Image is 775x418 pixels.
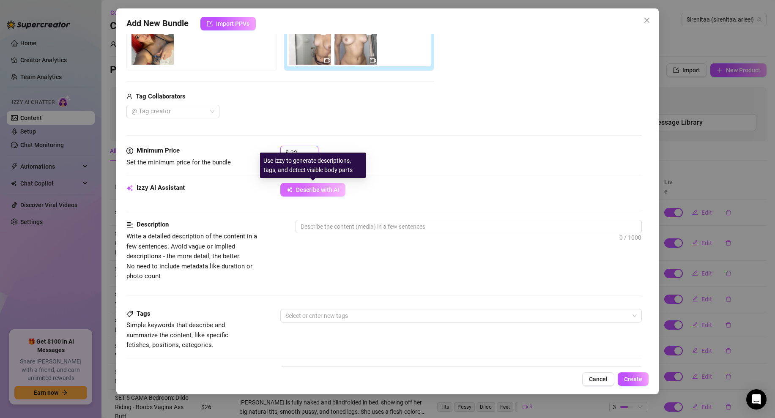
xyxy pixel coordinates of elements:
[370,57,376,63] span: video-camera
[137,367,189,374] strong: Visible Body Parts
[589,376,608,382] span: Cancel
[324,57,330,63] span: video-camera
[582,372,614,386] button: Cancel
[126,311,133,317] span: tag
[640,17,654,24] span: Close
[207,21,213,27] span: import
[200,17,256,30] button: Import PPVs
[280,183,345,197] button: Describe with AI
[126,158,231,166] span: Set the minimum price for the bundle
[137,147,180,154] strong: Minimum Price
[126,17,189,30] span: Add New Bundle
[289,22,331,65] img: media
[136,93,186,100] strong: Tag Collaborators
[137,184,185,191] strong: Izzy AI Assistant
[746,389,767,410] div: Open Intercom Messenger
[126,220,133,230] span: align-left
[296,186,339,193] span: Describe with AI
[126,232,257,280] span: Write a detailed description of the content in a few sentences. Avoid vague or implied descriptio...
[137,221,169,228] strong: Description
[216,20,249,27] span: Import PPVs
[624,376,642,382] span: Create
[644,17,650,24] span: close
[131,22,174,65] img: media
[137,310,151,317] strong: Tags
[618,372,649,386] button: Create
[334,22,377,65] img: media
[126,321,228,349] span: Simple keywords that describe and summarize the content, like specific fetishes, positions, categ...
[640,14,654,27] button: Close
[126,146,133,156] span: dollar
[260,153,366,178] div: Use Izzy to generate descriptions, tags, and detect visible body parts
[126,92,132,102] span: user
